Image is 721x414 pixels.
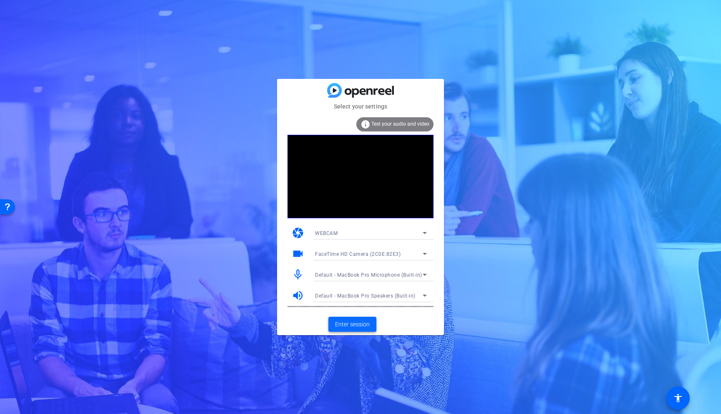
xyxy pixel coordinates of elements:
[292,247,304,260] mat-icon: videocam
[292,268,304,281] mat-icon: mic_none
[335,320,370,329] span: Enter session
[327,83,394,98] img: blue-gradient.svg
[328,317,376,332] button: Enter session
[673,393,683,403] mat-icon: accessibility
[292,227,304,239] mat-icon: camera
[277,102,444,111] mat-card-subtitle: Select your settings
[315,230,338,236] span: WEBCAM
[315,272,422,278] span: Default - MacBook Pro Microphone (Built-in)
[371,121,429,127] span: Test your audio and video
[360,119,371,129] mat-icon: info
[315,251,401,257] span: FaceTime HD Camera (2C0E:82E3)
[315,293,416,299] span: Default - MacBook Pro Speakers (Built-in)
[292,289,304,302] mat-icon: volume_up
